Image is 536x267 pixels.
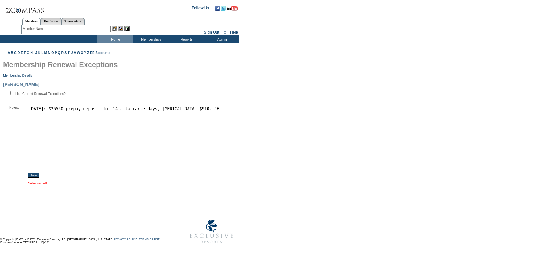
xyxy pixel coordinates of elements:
div: Member Name: [23,26,47,31]
td: Admin [204,35,239,43]
a: PRIVACY POLICY [114,238,137,241]
span: Notes: [9,106,19,109]
a: E [21,51,23,55]
a: C [14,51,17,55]
a: N [48,51,50,55]
td: Follow Us :: [192,5,214,13]
a: K [38,51,41,55]
img: Reservations [124,26,130,31]
textarea: [DATE]: $25550 prepay deposit for 14 a la carte days, [MEDICAL_DATA] $910. JE [28,106,221,169]
a: Help [230,30,238,34]
h1: Membership Renewal Exceptions [3,59,239,72]
span: Notes saved! [28,181,47,185]
a: Q [58,51,60,55]
img: b_edit.gif [112,26,117,31]
a: A [8,51,10,55]
img: Become our fan on Facebook [215,6,220,11]
img: Subscribe to our YouTube Channel [227,6,238,11]
a: B [11,51,13,55]
a: D [18,51,20,55]
a: Sign Out [204,30,219,34]
a: Become our fan on Facebook [215,8,220,11]
a: TERMS OF USE [139,238,160,241]
img: Compass Home [5,2,45,14]
a: J [35,51,37,55]
a: L [41,51,43,55]
a: M [44,51,47,55]
a: I [34,51,35,55]
img: Exclusive Resorts [184,216,239,247]
a: U [71,51,73,55]
span: :: [224,30,226,34]
td: Memberships [133,35,168,43]
a: W [77,51,80,55]
a: V [74,51,76,55]
a: S [64,51,67,55]
a: Members [22,18,41,25]
td: Home [97,35,133,43]
img: Follow us on Twitter [221,6,226,11]
label: Has Current Renewal Exceptions? [15,92,66,95]
a: Membership Details [3,74,32,77]
a: G [27,51,29,55]
a: ER Accounts [90,51,110,55]
td: Reports [168,35,204,43]
a: Y [84,51,86,55]
a: Reservations [61,18,85,25]
span: [PERSON_NAME] [3,82,39,87]
a: Follow us on Twitter [221,8,226,11]
a: X [81,51,83,55]
a: Z [87,51,89,55]
a: P [55,51,57,55]
a: H [30,51,33,55]
a: R [61,51,64,55]
a: Subscribe to our YouTube Channel [227,8,238,11]
img: View [118,26,123,31]
a: F [24,51,26,55]
a: O [51,51,54,55]
a: T [68,51,70,55]
a: Residences [41,18,61,25]
input: Save [28,173,39,178]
